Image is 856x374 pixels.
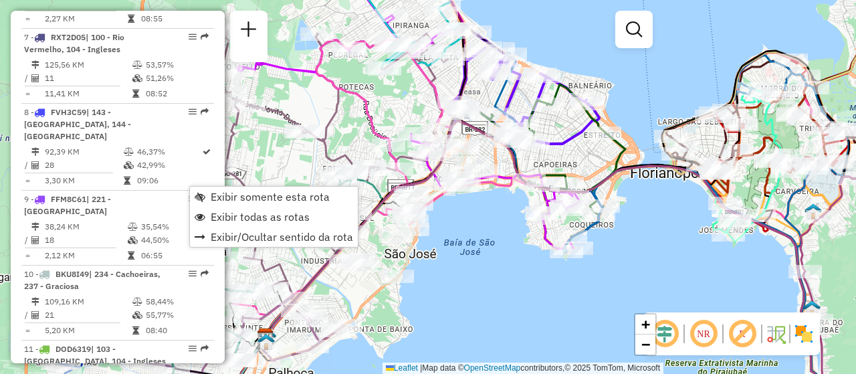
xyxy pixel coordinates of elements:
[44,145,123,159] td: 92,39 KM
[805,203,822,220] img: Ilha Centro
[24,324,31,337] td: =
[189,270,197,278] em: Opções
[31,311,39,319] i: Total de Atividades
[51,194,86,204] span: FFM8C61
[44,233,127,247] td: 18
[24,344,166,366] span: 11 -
[51,32,86,42] span: RXT2D05
[235,16,262,46] a: Nova sessão e pesquisa
[765,323,786,345] img: Fluxo de ruas
[31,298,39,306] i: Distância Total
[56,269,89,279] span: BKU8I49
[44,308,132,322] td: 21
[24,87,31,100] td: =
[257,333,275,351] img: 712 UDC Full Palhoça
[31,61,39,69] i: Distância Total
[132,311,142,319] i: % de utilização da cubagem
[189,195,197,203] em: Opções
[24,249,31,262] td: =
[31,161,39,169] i: Total de Atividades
[635,335,655,355] a: Zoom out
[136,159,201,172] td: 42,99%
[128,15,134,23] i: Tempo total em rota
[190,187,358,207] li: Exibir somente esta rota
[44,72,132,85] td: 11
[383,363,663,374] div: Map data © contributors,© 2025 TomTom, Microsoft
[24,233,31,247] td: /
[641,336,650,353] span: −
[124,161,134,169] i: % de utilização da cubagem
[31,74,39,82] i: Total de Atividades
[31,148,39,156] i: Distância Total
[190,207,358,227] li: Exibir todas as rotas
[128,223,138,231] i: % de utilização do peso
[44,159,123,172] td: 28
[24,32,124,54] span: | 100 - Rio Vermelho, 104 - Ingleses
[56,344,91,354] span: DOD6319
[24,107,131,141] span: 8 -
[24,107,131,141] span: | 143 - [GEOGRAPHIC_DATA], 144 - [GEOGRAPHIC_DATA]
[145,87,209,100] td: 08:52
[44,12,127,25] td: 2,27 KM
[649,318,681,350] span: Ocultar deslocamento
[145,72,209,85] td: 51,26%
[145,58,209,72] td: 53,57%
[211,191,330,202] span: Exibir somente esta rota
[24,344,166,366] span: | 103 - [GEOGRAPHIC_DATA], 104 - Ingleses
[211,231,353,242] span: Exibir/Ocultar sentido da rota
[211,211,310,222] span: Exibir todas as rotas
[386,363,418,373] a: Leaflet
[213,93,247,106] div: Atividade não roteirizada - SANTOS FORQUILHINHAS
[145,324,209,337] td: 08:40
[140,12,208,25] td: 08:55
[136,174,201,187] td: 09:06
[24,32,124,54] span: 7 -
[128,236,138,244] i: % de utilização da cubagem
[132,61,142,69] i: % de utilização do peso
[803,300,821,317] img: FAD - Pirajubae
[793,323,815,345] img: Exibir/Ocultar setores
[201,108,209,116] em: Rota exportada
[24,12,31,25] td: =
[190,227,358,247] li: Exibir/Ocultar sentido da rota
[128,252,134,260] i: Tempo total em rota
[201,33,209,41] em: Rota exportada
[24,72,31,85] td: /
[24,269,160,291] span: 10 -
[24,159,31,172] td: /
[189,33,197,41] em: Opções
[189,108,197,116] em: Opções
[132,298,142,306] i: % de utilização do peso
[51,107,86,117] span: FVH3C59
[44,249,127,262] td: 2,12 KM
[201,345,209,353] em: Rota exportada
[145,295,209,308] td: 58,44%
[201,270,209,278] em: Rota exportada
[140,249,208,262] td: 06:55
[203,148,211,156] i: Rota otimizada
[145,308,209,322] td: 55,77%
[44,174,123,187] td: 3,30 KM
[44,324,132,337] td: 5,20 KM
[44,87,132,100] td: 11,41 KM
[257,328,274,345] img: CDD Florianópolis
[464,363,521,373] a: OpenStreetMap
[24,194,111,216] span: 9 -
[189,345,197,353] em: Opções
[24,194,111,216] span: | 221 - [GEOGRAPHIC_DATA]
[44,295,132,308] td: 109,16 KM
[44,58,132,72] td: 125,56 KM
[140,233,208,247] td: 44,50%
[140,220,208,233] td: 35,54%
[136,145,201,159] td: 46,37%
[24,308,31,322] td: /
[124,177,130,185] i: Tempo total em rota
[24,269,160,291] span: | 234 - Cachoeiras, 237 - Graciosa
[641,316,650,333] span: +
[687,318,720,350] span: Ocultar NR
[31,236,39,244] i: Total de Atividades
[44,220,127,233] td: 38,24 KM
[621,16,647,43] a: Exibir filtros
[726,318,758,350] span: Exibir rótulo
[31,223,39,231] i: Distância Total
